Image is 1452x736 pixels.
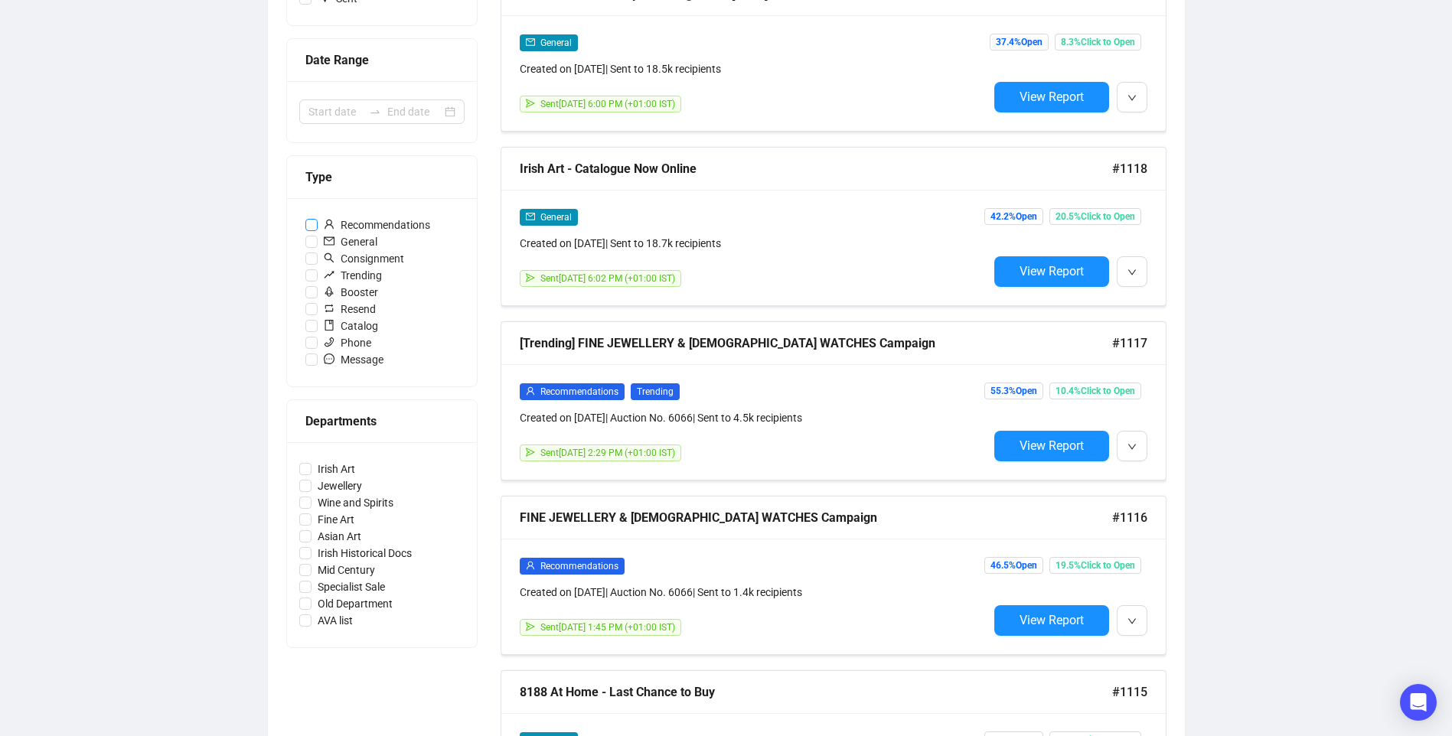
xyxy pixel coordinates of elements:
[1112,334,1147,353] span: #1117
[318,233,383,250] span: General
[540,622,675,633] span: Sent [DATE] 1:45 PM (+01:00 IST)
[318,301,382,318] span: Resend
[520,584,988,601] div: Created on [DATE] | Auction No. 6066 | Sent to 1.4k recipients
[1112,682,1147,702] span: #1115
[994,605,1109,636] button: View Report
[324,303,334,314] span: retweet
[520,508,1112,527] div: FINE JEWELLERY & [DEMOGRAPHIC_DATA] WATCHES Campaign
[318,318,384,334] span: Catalog
[1020,438,1084,453] span: View Report
[318,267,388,284] span: Trending
[1020,613,1084,627] span: View Report
[1112,508,1147,527] span: #1116
[501,496,1166,655] a: FINE JEWELLERY & [DEMOGRAPHIC_DATA] WATCHES Campaign#1116userRecommendationsCreated on [DATE]| Au...
[312,612,359,629] span: AVA list
[1127,93,1137,103] span: down
[312,562,381,578] span: Mid Century
[501,147,1166,306] a: Irish Art - Catalogue Now Online#1118mailGeneralCreated on [DATE]| Sent to 18.7k recipientssendSe...
[526,212,535,221] span: mail
[312,545,418,562] span: Irish Historical Docs
[994,82,1109,112] button: View Report
[994,431,1109,461] button: View Report
[1049,208,1141,225] span: 20.5% Click to Open
[1049,383,1141,399] span: 10.4% Click to Open
[324,286,334,297] span: rocket
[1400,684,1437,721] div: Open Intercom Messenger
[520,159,1112,178] div: Irish Art - Catalogue Now Online
[520,409,988,426] div: Created on [DATE] | Auction No. 6066 | Sent to 4.5k recipients
[984,557,1043,574] span: 46.5% Open
[369,106,381,118] span: to
[526,386,535,396] span: user
[526,37,535,47] span: mail
[540,99,675,109] span: Sent [DATE] 6:00 PM (+01:00 IST)
[540,386,618,397] span: Recommendations
[312,528,367,545] span: Asian Art
[526,99,535,108] span: send
[324,269,334,280] span: rise
[501,321,1166,480] a: [Trending] FINE JEWELLERY & [DEMOGRAPHIC_DATA] WATCHES Campaign#1117userRecommendationsTrendingCr...
[540,448,675,458] span: Sent [DATE] 2:29 PM (+01:00 IST)
[984,383,1043,399] span: 55.3% Open
[324,320,334,331] span: book
[540,561,618,572] span: Recommendations
[520,235,988,252] div: Created on [DATE] | Sent to 18.7k recipients
[318,217,436,233] span: Recommendations
[1055,34,1141,50] span: 8.3% Click to Open
[994,256,1109,287] button: View Report
[312,494,400,511] span: Wine and Spirits
[540,212,572,223] span: General
[324,337,334,347] span: phone
[369,106,381,118] span: swap-right
[526,273,535,282] span: send
[526,448,535,457] span: send
[1020,90,1084,104] span: View Report
[520,60,988,77] div: Created on [DATE] | Sent to 18.5k recipients
[540,273,675,284] span: Sent [DATE] 6:02 PM (+01:00 IST)
[631,383,680,400] span: Trending
[324,236,334,246] span: mail
[312,461,361,477] span: Irish Art
[305,168,458,187] div: Type
[520,334,1112,353] div: [Trending] FINE JEWELLERY & [DEMOGRAPHIC_DATA] WATCHES Campaign
[1020,264,1084,278] span: View Report
[990,34,1049,50] span: 37.4% Open
[318,250,410,267] span: Consignment
[540,37,572,48] span: General
[1127,268,1137,277] span: down
[308,103,363,120] input: Start date
[318,351,390,368] span: Message
[526,622,535,631] span: send
[984,208,1043,225] span: 42.2% Open
[526,561,535,570] span: user
[324,219,334,230] span: user
[312,511,361,528] span: Fine Art
[312,477,368,494] span: Jewellery
[520,682,1112,702] div: 8188 At Home - Last Chance to Buy
[318,334,377,351] span: Phone
[305,50,458,70] div: Date Range
[1127,617,1137,626] span: down
[324,252,334,263] span: search
[1112,159,1147,178] span: #1118
[324,353,334,364] span: message
[312,578,391,595] span: Specialist Sale
[1049,557,1141,574] span: 19.5% Click to Open
[312,595,399,612] span: Old Department
[305,412,458,431] div: Departments
[318,284,384,301] span: Booster
[387,103,442,120] input: End date
[1127,442,1137,451] span: down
